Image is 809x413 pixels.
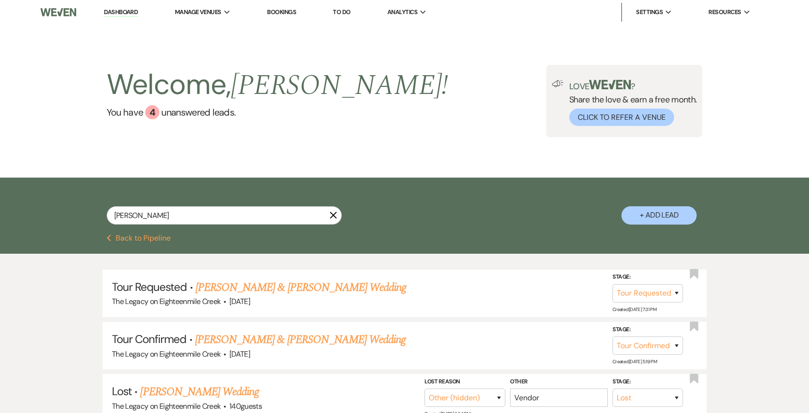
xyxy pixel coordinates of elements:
a: Dashboard [104,8,138,17]
button: + Add Lead [621,206,697,225]
button: Click to Refer a Venue [569,109,674,126]
label: Stage: [613,272,683,282]
span: [DATE] [229,349,250,359]
a: You have 4 unanswered leads. [107,105,448,119]
h2: Welcome, [107,65,448,105]
span: [DATE] [229,296,250,306]
span: Created: [DATE] 5:19 PM [613,358,657,365]
span: Tour Requested [112,280,187,294]
p: Love ? [569,80,697,91]
span: Lost [112,384,132,398]
input: Search by name, event date, email address or phone number [107,206,342,225]
img: Weven Logo [40,2,76,22]
a: [PERSON_NAME] & [PERSON_NAME] Wedding [195,331,406,348]
span: 140 guests [229,401,262,411]
label: Stage: [613,324,683,335]
div: 4 [145,105,159,119]
span: [PERSON_NAME] ! [231,64,448,107]
span: The Legacy on Eighteenmile Creek [112,401,221,411]
a: [PERSON_NAME] Wedding [140,383,259,400]
span: The Legacy on Eighteenmile Creek [112,349,221,359]
span: Created: [DATE] 7:31 PM [613,306,656,312]
span: Tour Confirmed [112,332,187,346]
div: Share the love & earn a free month. [564,80,697,126]
img: weven-logo-green.svg [589,80,631,89]
button: Back to Pipeline [107,234,171,242]
span: Analytics [387,8,417,17]
label: Other [510,377,608,387]
img: loud-speaker-illustration.svg [552,80,564,87]
span: Manage Venues [175,8,221,17]
a: Bookings [267,8,296,16]
span: Settings [636,8,663,17]
a: To Do [333,8,350,16]
label: Stage: [613,377,683,387]
a: [PERSON_NAME] & [PERSON_NAME] Wedding [196,279,406,296]
label: Lost Reason [424,377,505,387]
span: Resources [708,8,741,17]
span: The Legacy on Eighteenmile Creek [112,296,221,306]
